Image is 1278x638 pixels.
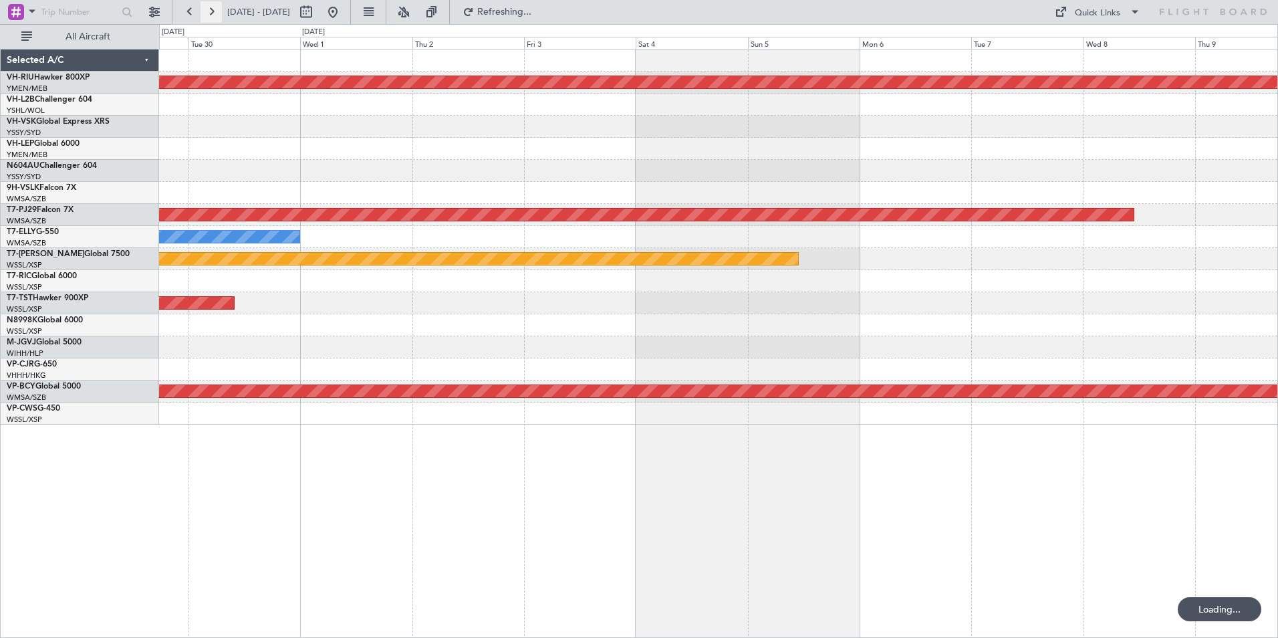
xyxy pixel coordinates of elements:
[188,37,300,49] div: Tue 30
[7,260,42,270] a: WSSL/XSP
[7,272,31,280] span: T7-RIC
[7,128,41,138] a: YSSY/SYD
[7,106,45,116] a: YSHL/WOL
[7,96,92,104] a: VH-L2BChallenger 604
[7,184,39,192] span: 9H-VSLK
[7,338,36,346] span: M-JGVJ
[7,184,76,192] a: 9H-VSLKFalcon 7X
[15,26,145,47] button: All Aircraft
[1178,597,1261,621] div: Loading...
[7,162,97,170] a: N604AUChallenger 604
[7,118,36,126] span: VH-VSK
[524,37,636,49] div: Fri 3
[971,37,1083,49] div: Tue 7
[7,282,42,292] a: WSSL/XSP
[7,383,81,391] a: VP-BCYGlobal 5000
[7,250,84,258] span: T7-[PERSON_NAME]
[7,348,43,358] a: WIHH/HLP
[7,316,83,324] a: N8998KGlobal 6000
[7,96,35,104] span: VH-L2B
[748,37,860,49] div: Sun 5
[7,172,41,182] a: YSSY/SYD
[1075,7,1120,20] div: Quick Links
[35,32,141,41] span: All Aircraft
[7,74,34,82] span: VH-RIU
[7,304,42,314] a: WSSL/XSP
[7,383,35,391] span: VP-BCY
[7,140,80,148] a: VH-LEPGlobal 6000
[162,27,184,38] div: [DATE]
[7,316,37,324] span: N8998K
[7,206,74,214] a: T7-PJ29Falcon 7X
[1083,37,1195,49] div: Wed 8
[7,206,37,214] span: T7-PJ29
[7,118,110,126] a: VH-VSKGlobal Express XRS
[41,2,118,22] input: Trip Number
[7,84,47,94] a: YMEN/MEB
[7,360,34,368] span: VP-CJR
[300,37,412,49] div: Wed 1
[412,37,524,49] div: Thu 2
[7,415,42,425] a: WSSL/XSP
[227,6,290,18] span: [DATE] - [DATE]
[7,294,88,302] a: T7-TSTHawker 900XP
[7,326,42,336] a: WSSL/XSP
[7,74,90,82] a: VH-RIUHawker 800XP
[457,1,537,23] button: Refreshing...
[302,27,325,38] div: [DATE]
[7,216,46,226] a: WMSA/SZB
[7,360,57,368] a: VP-CJRG-650
[7,140,34,148] span: VH-LEP
[7,250,130,258] a: T7-[PERSON_NAME]Global 7500
[477,7,533,17] span: Refreshing...
[7,393,46,403] a: WMSA/SZB
[7,405,60,413] a: VP-CWSG-450
[7,162,39,170] span: N604AU
[7,294,33,302] span: T7-TST
[7,338,82,346] a: M-JGVJGlobal 5000
[7,272,77,280] a: T7-RICGlobal 6000
[7,194,46,204] a: WMSA/SZB
[7,238,46,248] a: WMSA/SZB
[7,405,37,413] span: VP-CWS
[860,37,971,49] div: Mon 6
[7,228,59,236] a: T7-ELLYG-550
[7,228,36,236] span: T7-ELLY
[1048,1,1147,23] button: Quick Links
[636,37,747,49] div: Sat 4
[7,370,46,381] a: VHHH/HKG
[7,150,47,160] a: YMEN/MEB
